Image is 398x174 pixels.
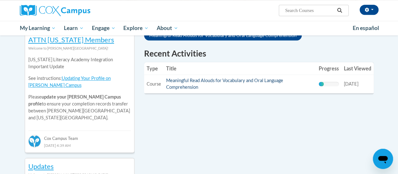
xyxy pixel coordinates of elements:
th: Title [164,62,316,75]
span: My Learning [20,24,56,32]
th: Last Viewed [341,62,374,75]
a: Updates [28,162,54,171]
div: Please to ensure your completion records transfer between [PERSON_NAME][GEOGRAPHIC_DATA] and [US_... [28,52,131,126]
div: Progress, % [319,82,324,86]
a: Meaningful Read Alouds for Vocabulary and Oral Language Comprehension [166,78,283,90]
input: Search Courses [284,7,335,14]
th: Type [144,62,164,75]
span: [DATE] [344,81,358,87]
a: Explore [119,21,153,35]
a: Cox Campus [20,5,133,16]
span: En español [353,25,379,31]
span: Explore [123,24,149,32]
span: About [157,24,178,32]
a: Learn [60,21,88,35]
button: Account Settings [360,5,378,15]
p: [US_STATE] Literacy Academy Integration Important Update [28,56,131,70]
img: Cox Campus [20,5,90,16]
span: Learn [64,24,84,32]
th: Progress [316,62,341,75]
a: Engage [88,21,120,35]
a: ATTN [US_STATE] Members [28,35,114,44]
span: Course [147,81,161,87]
a: My Learning [16,21,60,35]
b: update your [PERSON_NAME] Campus profile [28,94,121,106]
a: About [153,21,182,35]
iframe: Button to launch messaging window [373,149,393,169]
a: En español [349,21,383,35]
a: Meaningful Read Alouds for Vocabulary and Oral Language Comprehension [144,30,302,40]
div: Main menu [15,21,383,35]
h1: Recent Activities [144,48,374,59]
button: Search [335,7,344,14]
img: Cox Campus Team [28,135,41,147]
div: Cox Campus Team [28,130,131,142]
div: [DATE] 4:39 AM [28,142,131,149]
p: See instructions: [28,75,131,89]
a: Updating Your Profile on [PERSON_NAME] Campus [28,75,111,88]
div: Welcome to [PERSON_NAME][GEOGRAPHIC_DATA]! [28,45,131,52]
span: Engage [92,24,115,32]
